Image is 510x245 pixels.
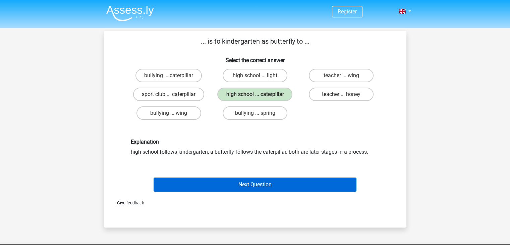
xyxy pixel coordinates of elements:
[106,5,154,21] img: Assessly
[115,52,396,63] h6: Select the correct answer
[309,69,374,82] label: teacher ... wing
[126,139,385,156] div: high school follows kindergarten, a butterfly follows the caterpillar. both are later stages in a...
[309,88,374,101] label: teacher ... honey
[338,8,357,15] a: Register
[135,69,202,82] label: bullying ... caterpillar
[223,69,287,82] label: high school ... light
[115,36,396,46] p: ... is to kindergarten as butterfly to ...
[131,139,380,145] h6: Explanation
[223,106,287,120] label: bullying ... spring
[154,178,356,192] button: Next Question
[112,200,144,205] span: Give feedback
[136,106,201,120] label: bullying ... wing
[217,88,292,101] label: high school ... caterpillar
[133,88,204,101] label: sport club ... caterpillar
